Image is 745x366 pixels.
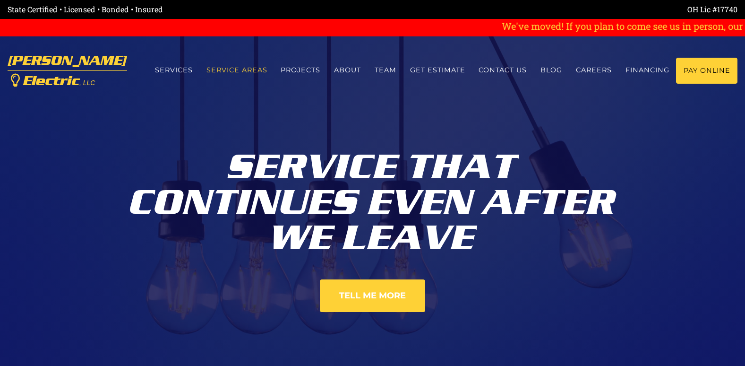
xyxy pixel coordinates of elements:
div: Service That Continues Even After We Leave [111,142,635,256]
a: About [327,58,368,83]
a: Financing [618,58,676,83]
a: [PERSON_NAME] Electric, LLC [8,48,127,93]
a: Get estimate [403,58,472,83]
a: Tell Me More [320,279,425,312]
a: Careers [569,58,619,83]
a: Contact us [472,58,534,83]
a: Projects [274,58,327,83]
a: Service Areas [199,58,274,83]
span: , LLC [79,79,95,87]
a: Blog [534,58,569,83]
a: Services [148,58,199,83]
div: State Certified • Licensed • Bonded • Insured [8,4,373,15]
a: Team [368,58,403,83]
a: Pay Online [676,58,737,84]
div: OH Lic #17740 [373,4,738,15]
